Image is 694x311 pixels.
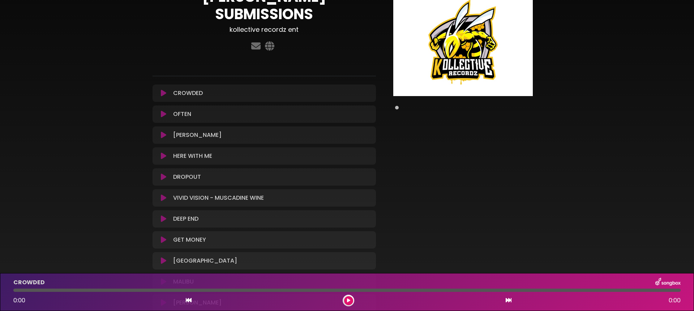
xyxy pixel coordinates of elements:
[173,152,212,160] p: HERE WITH ME
[13,278,45,287] p: CROWDED
[173,256,237,265] p: [GEOGRAPHIC_DATA]
[173,236,206,244] p: GET MONEY
[13,296,25,304] span: 0:00
[669,296,681,305] span: 0:00
[173,194,264,202] p: VIVID VISION - MUSCADINE WINE
[173,89,203,98] p: CROWDED
[173,173,201,181] p: DROPOUT
[173,131,222,139] p: [PERSON_NAME]
[655,278,681,287] img: songbox-logo-white.png
[173,215,198,223] p: DEEP END
[153,26,376,34] h3: kollective recordz ent
[173,110,191,118] p: OFTEN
